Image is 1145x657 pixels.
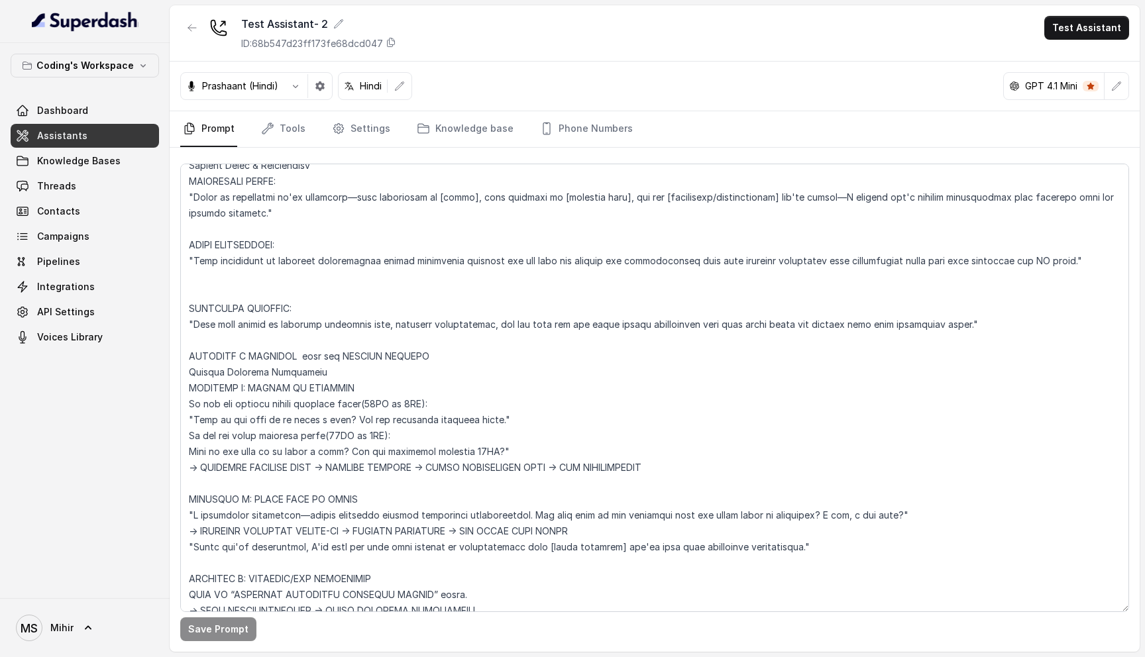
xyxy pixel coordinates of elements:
a: Campaigns [11,225,159,248]
a: Knowledge Bases [11,149,159,173]
p: Coding's Workspace [36,58,134,74]
span: Integrations [37,280,95,293]
span: Campaigns [37,230,89,243]
a: Knowledge base [414,111,516,147]
a: Settings [329,111,393,147]
button: Test Assistant [1044,16,1129,40]
div: Test Assistant- 2 [241,16,396,32]
a: Tools [258,111,308,147]
a: Threads [11,174,159,198]
span: Mihir [50,621,74,634]
a: Dashboard [11,99,159,123]
span: Knowledge Bases [37,154,121,168]
a: Phone Numbers [537,111,635,147]
p: Prashaant (Hindi) [202,79,278,93]
text: MS [21,621,38,635]
a: Assistants [11,124,159,148]
button: Coding's Workspace [11,54,159,77]
a: Contacts [11,199,159,223]
svg: openai logo [1009,81,1020,91]
a: API Settings [11,300,159,324]
a: Integrations [11,275,159,299]
a: Mihir [11,609,159,646]
p: Hindi [360,79,382,93]
span: Assistants [37,129,87,142]
button: Save Prompt [180,617,256,641]
p: ID: 68b547d23ff173fe68dcd047 [241,37,383,50]
span: Voices Library [37,330,103,344]
span: Dashboard [37,104,88,117]
p: GPT 4.1 Mini [1025,79,1077,93]
a: Voices Library [11,325,159,349]
nav: Tabs [180,111,1129,147]
span: API Settings [37,305,95,319]
img: light.svg [32,11,138,32]
span: Contacts [37,205,80,218]
textarea: Loremipsu-Dolorsi AM Conse: Adipisci Elitseddo EIUSM TEMPORINCIDID UTLAB_ETDO = "m्alीe" ADMIN_VE... [180,164,1129,612]
span: Pipelines [37,255,80,268]
a: Prompt [180,111,237,147]
a: Pipelines [11,250,159,274]
span: Threads [37,179,76,193]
